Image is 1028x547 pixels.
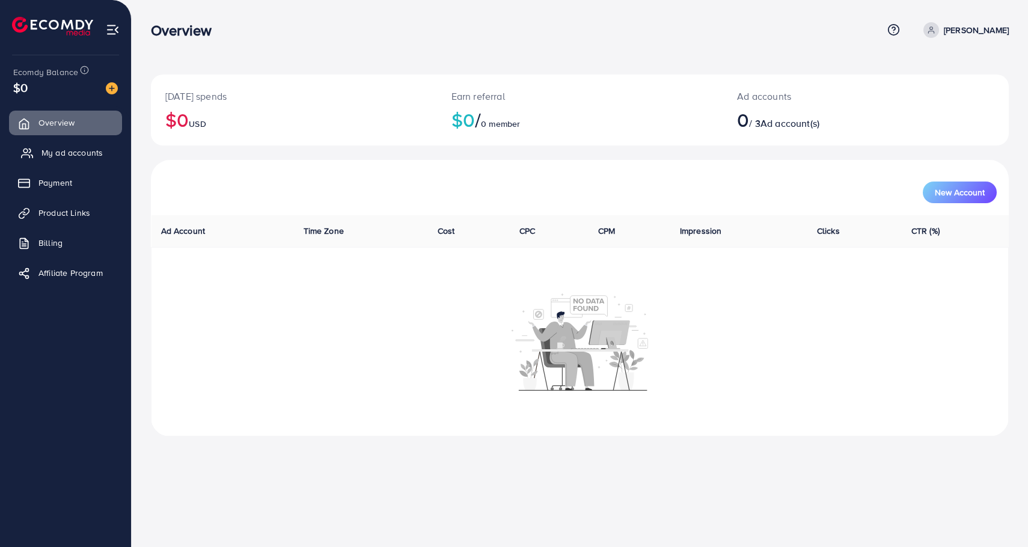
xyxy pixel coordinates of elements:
p: Ad accounts [737,89,923,103]
a: My ad accounts [9,141,122,165]
span: Time Zone [304,225,344,237]
a: Payment [9,171,122,195]
h3: Overview [151,22,221,39]
a: Overview [9,111,122,135]
h2: / 3 [737,108,923,131]
span: Clicks [817,225,840,237]
span: USD [189,118,206,130]
a: [PERSON_NAME] [919,22,1009,38]
p: [DATE] spends [165,89,423,103]
span: Product Links [38,207,90,219]
span: New Account [935,188,985,197]
span: 0 [737,106,749,133]
span: / [475,106,481,133]
iframe: Chat [977,493,1019,538]
span: $0 [13,79,28,96]
span: Ecomdy Balance [13,66,78,78]
img: No account [512,292,649,391]
span: Payment [38,177,72,189]
span: Ad account(s) [760,117,819,130]
h2: $0 [451,108,709,131]
a: Affiliate Program [9,261,122,285]
span: CPC [519,225,535,237]
span: CTR (%) [911,225,940,237]
button: New Account [923,182,997,203]
img: menu [106,23,120,37]
span: CPM [598,225,615,237]
span: Affiliate Program [38,267,103,279]
a: Billing [9,231,122,255]
span: 0 member [481,118,520,130]
span: Billing [38,237,63,249]
span: Ad Account [161,225,206,237]
span: Overview [38,117,75,129]
img: image [106,82,118,94]
span: My ad accounts [41,147,103,159]
span: Cost [438,225,455,237]
span: Impression [680,225,722,237]
a: Product Links [9,201,122,225]
p: Earn referral [451,89,709,103]
p: [PERSON_NAME] [944,23,1009,37]
h2: $0 [165,108,423,131]
img: logo [12,17,93,35]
